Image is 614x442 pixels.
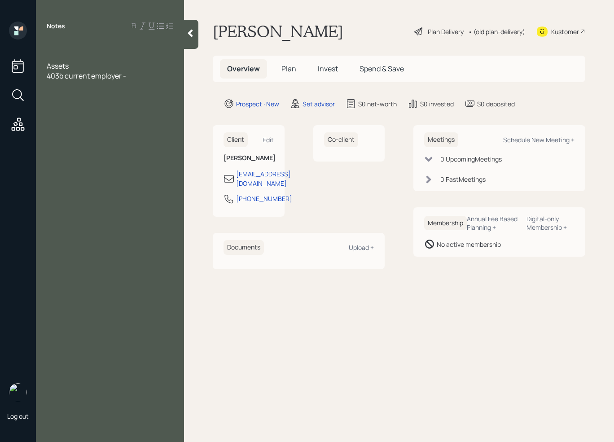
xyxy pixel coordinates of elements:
[440,175,486,184] div: 0 Past Meeting s
[477,99,515,109] div: $0 deposited
[7,412,29,420] div: Log out
[263,136,274,144] div: Edit
[9,383,27,401] img: retirable_logo.png
[47,22,65,31] label: Notes
[551,27,579,36] div: Kustomer
[318,64,338,74] span: Invest
[503,136,575,144] div: Schedule New Meeting +
[281,64,296,74] span: Plan
[224,240,264,255] h6: Documents
[437,240,501,249] div: No active membership
[468,27,525,36] div: • (old plan-delivery)
[47,61,69,71] span: Assets
[303,99,335,109] div: Set advisor
[324,132,358,147] h6: Co-client
[224,132,248,147] h6: Client
[236,169,291,188] div: [EMAIL_ADDRESS][DOMAIN_NAME]
[360,64,404,74] span: Spend & Save
[227,64,260,74] span: Overview
[349,243,374,252] div: Upload +
[236,194,292,203] div: [PHONE_NUMBER]
[424,132,458,147] h6: Meetings
[440,154,502,164] div: 0 Upcoming Meeting s
[236,99,279,109] div: Prospect · New
[526,214,575,232] div: Digital-only Membership +
[213,22,343,41] h1: [PERSON_NAME]
[428,27,464,36] div: Plan Delivery
[424,216,467,231] h6: Membership
[358,99,397,109] div: $0 net-worth
[224,154,274,162] h6: [PERSON_NAME]
[467,214,519,232] div: Annual Fee Based Planning +
[420,99,454,109] div: $0 invested
[47,71,126,81] span: 403b current employer -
